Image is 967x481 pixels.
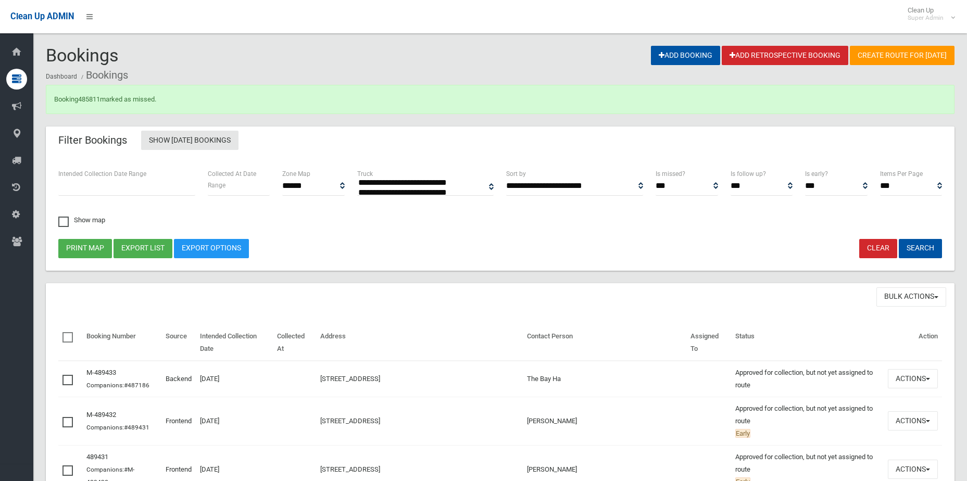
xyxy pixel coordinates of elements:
[161,325,196,361] th: Source
[899,239,942,258] button: Search
[46,45,119,66] span: Bookings
[722,46,848,65] a: Add Retrospective Booking
[114,239,172,258] button: Export list
[908,14,944,22] small: Super Admin
[523,361,686,397] td: The Bay Ha
[86,411,116,419] a: M-489432
[523,325,686,361] th: Contact Person
[273,325,317,361] th: Collected At
[46,73,77,80] a: Dashboard
[58,239,112,258] button: Print map
[859,239,897,258] a: Clear
[141,131,238,150] a: Show [DATE] Bookings
[10,11,74,21] span: Clean Up ADMIN
[58,217,105,223] span: Show map
[46,85,955,114] div: Booking marked as missed.
[161,397,196,445] td: Frontend
[731,397,884,445] td: Approved for collection, but not yet assigned to route
[357,168,373,180] label: Truck
[320,375,380,383] a: [STREET_ADDRESS]
[196,325,273,361] th: Intended Collection Date
[124,382,149,389] a: #487186
[86,453,108,461] a: 489431
[884,325,942,361] th: Action
[888,369,938,388] button: Actions
[174,239,249,258] a: Export Options
[196,361,273,397] td: [DATE]
[320,417,380,425] a: [STREET_ADDRESS]
[161,361,196,397] td: Backend
[888,411,938,431] button: Actions
[124,424,149,431] a: #489431
[79,66,128,85] li: Bookings
[86,424,151,431] small: Companions:
[731,325,884,361] th: Status
[902,6,954,22] span: Clean Up
[46,130,140,150] header: Filter Bookings
[78,95,100,103] a: 485811
[735,429,750,438] span: Early
[320,465,380,473] a: [STREET_ADDRESS]
[82,325,161,361] th: Booking Number
[316,325,523,361] th: Address
[86,382,151,389] small: Companions:
[731,361,884,397] td: Approved for collection, but not yet assigned to route
[850,46,955,65] a: Create route for [DATE]
[651,46,720,65] a: Add Booking
[196,397,273,445] td: [DATE]
[876,287,946,307] button: Bulk Actions
[888,460,938,479] button: Actions
[686,325,731,361] th: Assigned To
[86,369,116,376] a: M-489433
[523,397,686,445] td: [PERSON_NAME]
